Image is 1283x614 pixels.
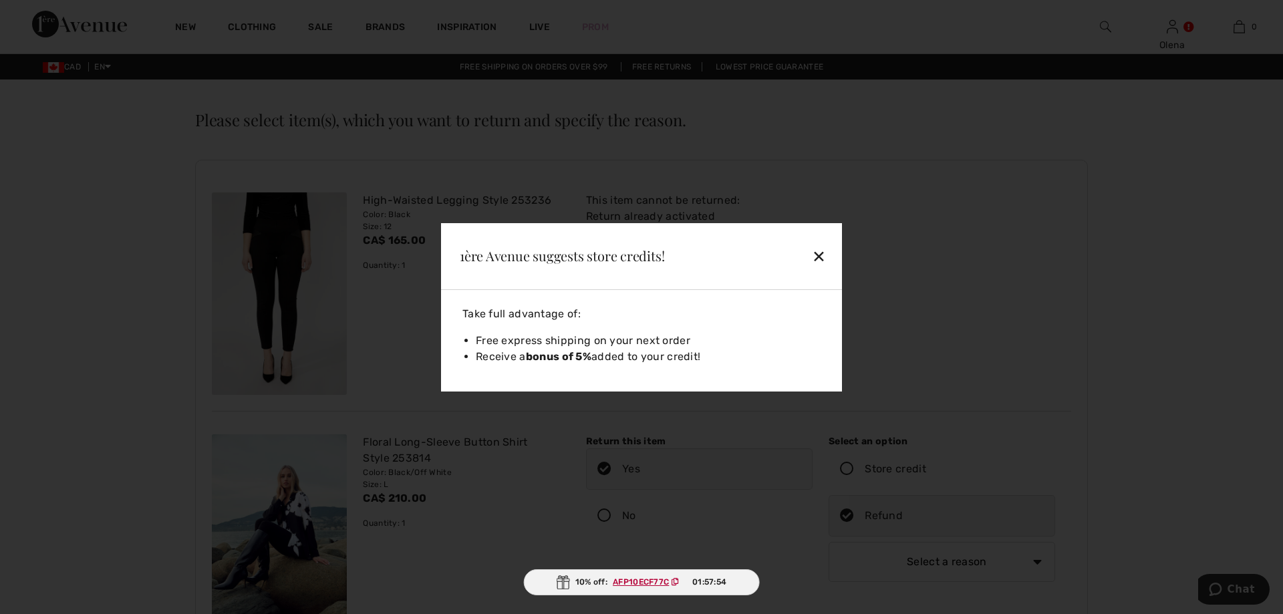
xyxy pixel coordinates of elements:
[526,350,591,363] strong: bonus of 5%
[744,242,831,270] div: ✕
[524,569,760,595] div: 10% off:
[557,575,570,589] img: Gift.svg
[692,576,726,588] span: 01:57:54
[460,249,728,263] h3: 1ère Avenue suggests store credits!
[613,577,669,587] ins: AFP10ECF77C
[457,306,826,322] div: Take full advantage of:
[476,349,826,365] li: Receive a added to your credit!
[29,9,57,21] span: Chat
[476,333,826,349] li: Free express shipping on your next order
